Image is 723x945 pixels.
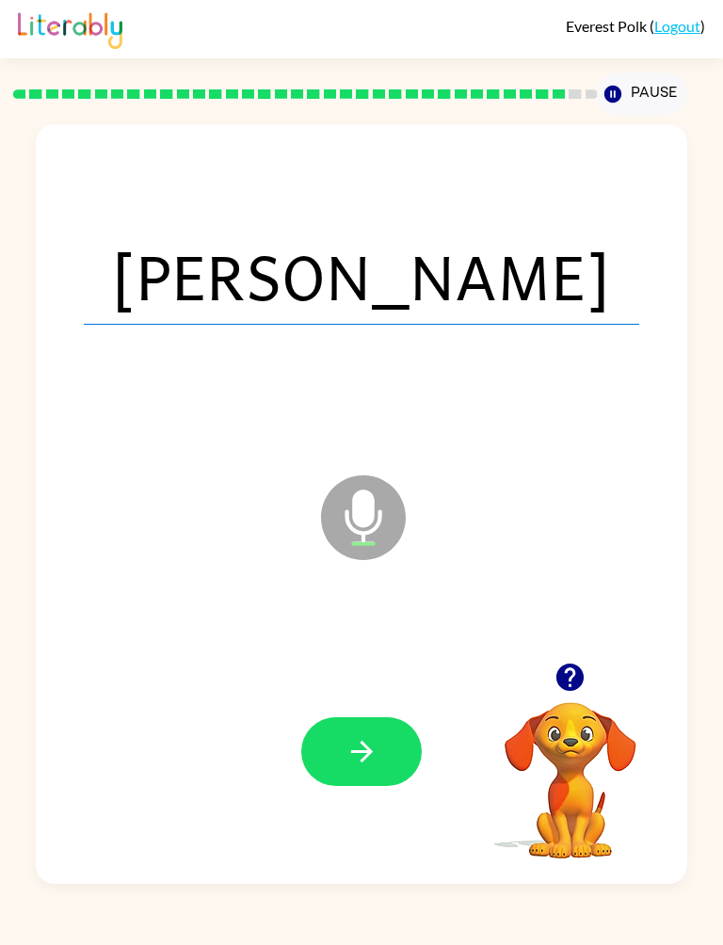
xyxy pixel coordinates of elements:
[18,8,122,49] img: Literably
[476,673,665,861] video: Your browser must support playing .mp4 files to use Literably. Please try using another browser.
[654,17,700,35] a: Logout
[566,17,650,35] span: Everest Polk
[597,72,686,116] button: Pause
[84,227,639,325] span: [PERSON_NAME]
[566,17,705,35] div: ( )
